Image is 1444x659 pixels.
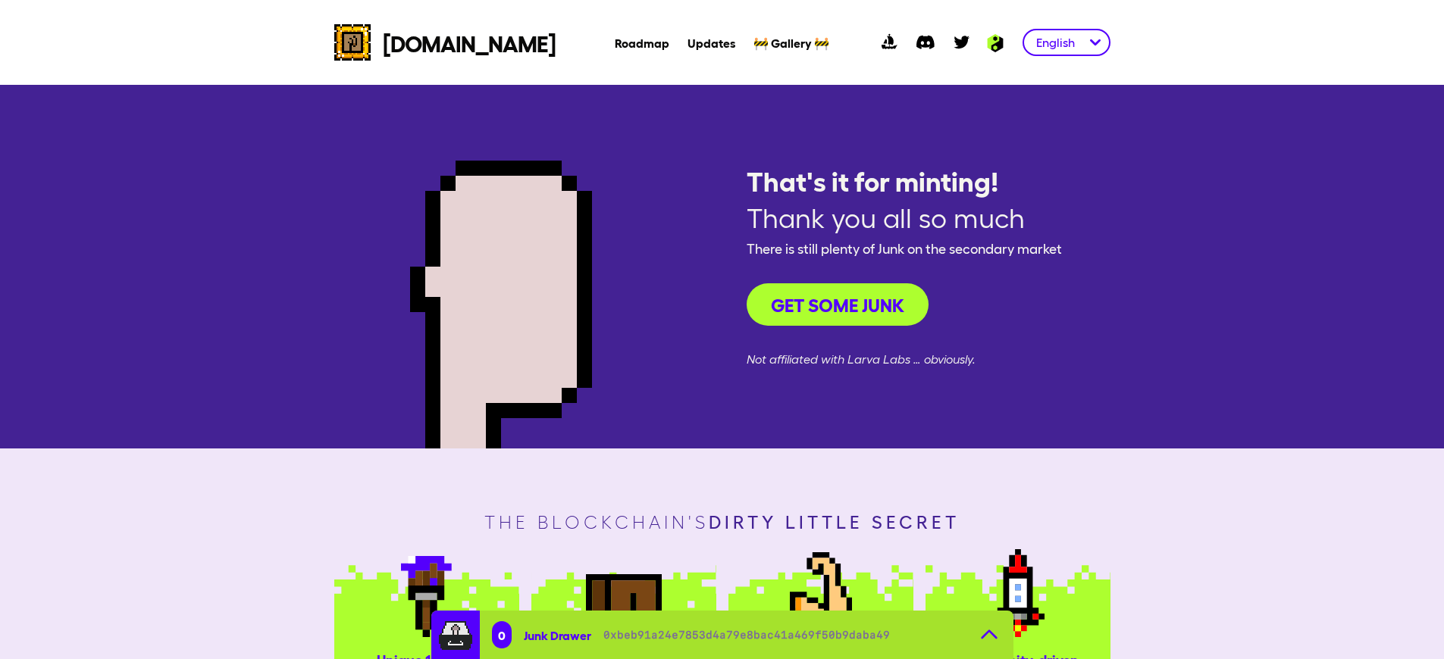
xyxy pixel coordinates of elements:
button: Get some Junk [747,283,929,326]
span: The blockchain's [484,511,960,533]
span: Not affiliated with Larva Labs … obviously. [747,350,1062,368]
span: 0 [498,627,506,642]
a: discord [907,24,944,61]
span: [DOMAIN_NAME] [383,29,556,56]
span: dirty little secret [709,510,960,532]
a: opensea [871,24,907,61]
img: junkdrawer.d9bd258c.svg [437,617,474,653]
span: 0xbeb91a24e7853d4a79e8bac41a469f50b9daba49 [603,627,890,642]
span: That's it for minting! [747,165,1062,195]
span: Thank you all so much [747,201,1062,232]
a: cryptojunks logo[DOMAIN_NAME] [334,24,556,61]
a: Updates [688,35,735,50]
a: twitter [944,24,980,61]
a: 🚧 Gallery 🚧 [753,35,829,50]
a: Get some Junk [747,265,1062,344]
img: cryptojunks logo [334,24,371,61]
span: Junk Drawer [524,627,591,642]
span: There is still plenty of Junk on the secondary market [747,238,1062,259]
a: Roadmap [615,35,669,50]
img: Ambition logo [980,34,1010,52]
